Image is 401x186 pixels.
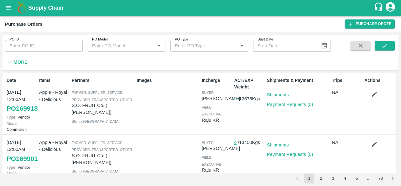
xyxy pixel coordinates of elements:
p: Actions [364,77,394,84]
p: NA [332,89,362,96]
p: S.O. FRUIT Co. ( [PERSON_NAME]) [72,152,134,166]
input: Enter PO ID [5,40,83,52]
p: Incharge [202,77,232,84]
span: field executive [202,156,221,166]
button: Go to next page [388,173,398,183]
a: Shipments [267,92,289,97]
label: PO Model [92,37,108,42]
a: Payment Requests (0) [267,152,313,157]
input: Start Date [253,40,316,52]
p: / 13450 Kgs [234,139,264,146]
button: open drawer [1,1,16,15]
p: Vendor [7,114,37,120]
p: Commision [7,170,37,182]
p: Shipments & Payment [267,77,330,84]
span: Shimla , [GEOGRAPHIC_DATA] [72,169,120,173]
p: Apple - Royal - Delicious [39,89,69,103]
button: 0 [234,96,237,103]
span: buyer [202,91,214,94]
div: account of current user [385,1,396,14]
a: PO169901 [7,153,38,164]
p: [DATE] 12:00AM [7,89,37,103]
button: Go to page 4 [340,173,350,183]
a: Supply Chain [28,3,374,12]
a: Shipments [267,142,289,147]
span: Model: [7,171,18,176]
p: Raju KR [202,167,232,173]
label: PO ID [9,37,19,42]
button: page 1 [304,173,314,183]
p: [DATE] 12:00AM [7,139,37,153]
button: Open [155,42,163,50]
input: Enter PO Type [172,42,228,50]
p: NA [332,139,362,146]
div: Purchase Orders [5,20,43,28]
a: Payment Requests (0) [267,102,313,107]
img: logo [16,2,28,14]
button: More [5,57,29,67]
span: Type: [7,165,16,170]
p: S.O. FRUIT Co. ( [PERSON_NAME]) [72,102,134,116]
p: Partners [72,77,134,84]
button: Open [238,42,246,50]
button: Go to page 73 [376,173,386,183]
p: [PERSON_NAME] [202,145,240,152]
span: Farmer, Supplier, Service Provider, Transporter, Other [72,91,132,101]
p: Date [7,77,37,84]
span: field executive [202,105,221,116]
p: ACT/EXP Weight [234,77,264,90]
span: Farmer, Supplier, Service Provider, Transporter, Other [72,141,132,151]
input: Enter PO Model [90,42,145,50]
button: Choose date [318,40,330,52]
button: Go to page 3 [328,173,338,183]
label: PO Type [175,37,188,42]
div: … [364,176,374,182]
div: | [289,89,293,98]
button: Go to page 2 [316,173,326,183]
p: Apple - Royal - Delicious [39,139,69,153]
strong: More [13,60,28,65]
p: Items [39,77,69,84]
p: Trips [332,77,362,84]
label: Start Date [258,37,273,42]
button: Go to page 5 [352,173,362,183]
p: Vendor [7,164,37,170]
p: Commision [7,120,37,132]
div: customer-support [374,2,385,13]
a: Purchase Order [345,19,395,29]
button: 0 [234,139,237,146]
nav: pagination navigation [291,173,398,183]
span: buyer [202,141,214,145]
span: Model: [7,121,18,126]
p: [PERSON_NAME] [202,95,240,102]
span: Type: [7,115,16,120]
p: Raju KR [202,117,232,124]
p: Images [137,77,199,84]
a: PO169918 [7,103,38,114]
span: Shimla , [GEOGRAPHIC_DATA] [72,120,120,123]
div: | [289,139,293,148]
b: Supply Chain [28,5,63,11]
p: / 12575 Kgs [234,95,264,103]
